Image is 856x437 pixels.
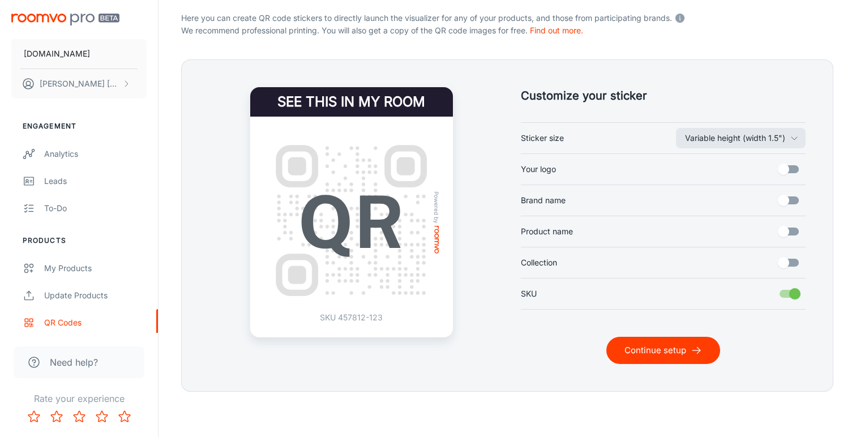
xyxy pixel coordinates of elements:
[9,392,149,405] p: Rate your experience
[50,355,98,369] span: Need help?
[44,202,147,215] div: To-do
[44,316,147,329] div: QR Codes
[521,163,556,175] span: Your logo
[91,405,113,428] button: Rate 4 star
[250,87,453,117] h4: See this in my room
[521,256,557,269] span: Collection
[521,87,806,104] h5: Customize your sticker
[521,288,537,300] span: SKU
[24,48,90,60] p: [DOMAIN_NAME]
[44,289,147,302] div: Update Products
[44,148,147,160] div: Analytics
[44,262,147,275] div: My Products
[11,39,147,68] button: [DOMAIN_NAME]
[606,337,720,364] button: Continue setup
[676,128,806,148] button: Sticker size
[264,133,439,309] img: QR Code Example
[45,405,68,428] button: Rate 2 star
[113,405,136,428] button: Rate 5 star
[521,225,573,238] span: Product name
[530,25,583,35] a: Find out more.
[521,194,566,207] span: Brand name
[40,78,119,90] p: [PERSON_NAME] [PERSON_NAME]
[434,226,439,254] img: roomvo
[11,69,147,98] button: [PERSON_NAME] [PERSON_NAME]
[68,405,91,428] button: Rate 3 star
[44,175,147,187] div: Leads
[521,132,564,144] span: Sticker size
[431,191,442,224] span: Powered by
[11,14,119,25] img: Roomvo PRO Beta
[23,405,45,428] button: Rate 1 star
[320,311,383,324] p: SKU 457812-123
[181,24,833,37] p: We recommend professional printing. You will also get a copy of the QR code images for free.
[181,10,833,24] p: Here you can create QR code stickers to directly launch the visualizer for any of your products, ...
